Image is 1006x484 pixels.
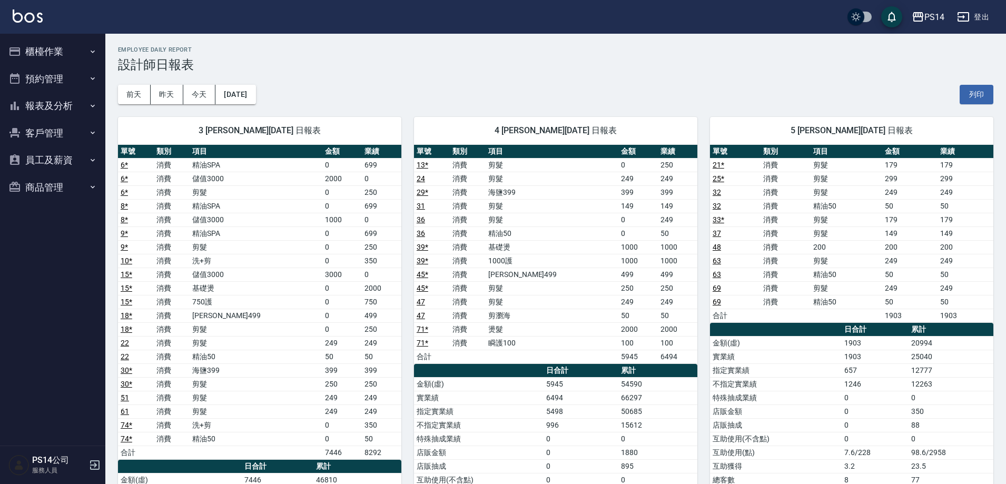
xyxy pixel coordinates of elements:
table: a dense table [414,145,697,364]
td: 1000 [322,213,362,226]
button: save [881,6,902,27]
td: 179 [938,213,993,226]
td: 50 [362,432,401,446]
td: 750護 [190,295,322,309]
td: 精油50 [190,350,322,363]
td: 250 [658,281,697,295]
td: 50 [658,226,697,240]
td: 消費 [154,254,190,268]
td: 0 [909,432,993,446]
td: 特殊抽成業績 [710,391,842,404]
td: 50 [938,199,993,213]
button: PS14 [908,6,949,28]
td: 50 [618,309,658,322]
td: 消費 [450,309,486,322]
td: 8292 [362,446,401,459]
th: 業績 [658,145,697,159]
th: 金額 [882,145,938,159]
td: 消費 [154,281,190,295]
td: 250 [362,185,401,199]
td: 指定實業績 [710,363,842,377]
td: 消費 [761,199,811,213]
td: 剪髮 [190,377,322,391]
td: 消費 [154,240,190,254]
a: 61 [121,407,129,416]
td: 250 [618,281,658,295]
td: 0 [544,446,618,459]
td: 0 [618,158,658,172]
a: 47 [417,311,425,320]
td: 149 [938,226,993,240]
td: 消費 [154,391,190,404]
td: 50 [362,350,401,363]
a: 32 [713,188,721,196]
td: 350 [909,404,993,418]
td: 54590 [618,377,697,391]
button: 客戶管理 [4,120,101,147]
button: 預約管理 [4,65,101,93]
td: 249 [938,185,993,199]
th: 類別 [450,145,486,159]
td: 消費 [154,404,190,418]
td: 精油SPA [190,226,322,240]
td: 2000 [658,322,697,336]
td: 洗+剪 [190,254,322,268]
td: 消費 [450,199,486,213]
td: 249 [882,254,938,268]
td: 消費 [450,322,486,336]
button: 報表及分析 [4,92,101,120]
td: 店販金額 [710,404,842,418]
td: 消費 [450,336,486,350]
td: 儲值3000 [190,172,322,185]
td: 消費 [154,363,190,377]
td: 2000 [618,322,658,336]
td: 249 [322,404,362,418]
td: 互助使用(不含點) [710,432,842,446]
a: 32 [713,202,721,210]
td: 200 [811,240,882,254]
td: 7446 [322,446,362,459]
p: 服務人員 [32,466,86,475]
td: 消費 [761,226,811,240]
td: 剪髮 [486,281,618,295]
td: 2000 [362,281,401,295]
td: 50685 [618,404,697,418]
td: 249 [362,404,401,418]
td: 0 [909,391,993,404]
td: 1903 [882,309,938,322]
td: 100 [618,336,658,350]
td: 剪髮 [811,185,882,199]
td: 精油50 [811,199,882,213]
td: 50 [882,295,938,309]
th: 單號 [118,145,154,159]
td: 剪瀏海 [486,309,618,322]
td: 剪髮 [486,158,618,172]
td: 0 [322,322,362,336]
td: 657 [842,363,909,377]
td: 0 [322,199,362,213]
td: 1903 [842,350,909,363]
td: 25040 [909,350,993,363]
td: 剪髮 [811,158,882,172]
td: 消費 [154,432,190,446]
td: 精油50 [811,295,882,309]
td: 250 [362,377,401,391]
a: 69 [713,284,721,292]
td: 0 [322,158,362,172]
td: 消費 [154,268,190,281]
td: 350 [362,254,401,268]
img: Person [8,455,29,476]
td: 消費 [450,281,486,295]
td: 消費 [450,268,486,281]
td: 179 [938,158,993,172]
h3: 設計師日報表 [118,57,993,72]
td: 精油50 [811,268,882,281]
td: 0 [618,226,658,240]
td: 消費 [761,213,811,226]
td: 0 [842,418,909,432]
td: 249 [618,172,658,185]
td: 399 [658,185,697,199]
span: 4 [PERSON_NAME][DATE] 日報表 [427,125,685,136]
td: 5498 [544,404,618,418]
td: 50 [882,199,938,213]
